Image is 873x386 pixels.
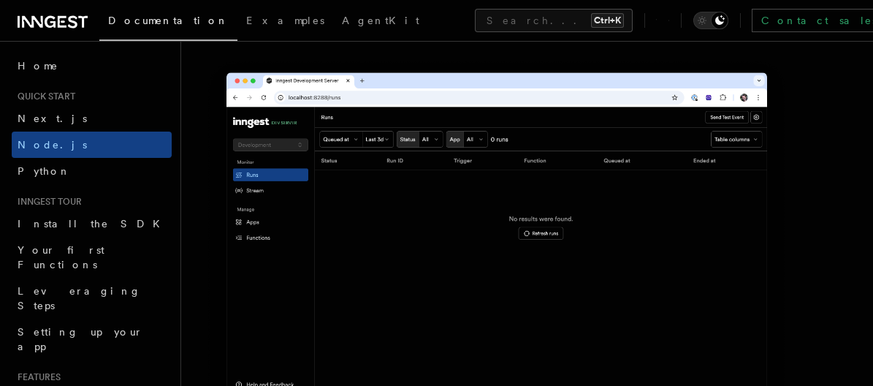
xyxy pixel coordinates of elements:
a: Setting up your app [12,319,172,360]
span: Leveraging Steps [18,285,141,311]
a: Install the SDK [12,211,172,237]
span: Home [18,58,58,73]
span: Documentation [108,15,229,26]
span: Next.js [18,113,87,124]
a: Node.js [12,132,172,158]
a: Python [12,158,172,184]
button: Toggle dark mode [693,12,728,29]
span: Your first Functions [18,244,104,270]
span: Examples [246,15,324,26]
a: Documentation [99,4,237,41]
span: Inngest tour [12,196,82,208]
span: Python [18,165,71,177]
a: Home [12,53,172,79]
a: Next.js [12,105,172,132]
span: Install the SDK [18,218,169,230]
span: Setting up your app [18,326,143,352]
span: AgentKit [342,15,419,26]
a: AgentKit [333,4,428,39]
kbd: Ctrl+K [591,13,624,28]
a: Examples [237,4,333,39]
span: Quick start [12,91,75,102]
span: Features [12,371,61,383]
button: Search...Ctrl+K [475,9,633,32]
span: Node.js [18,139,87,151]
a: Your first Functions [12,237,172,278]
a: Leveraging Steps [12,278,172,319]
